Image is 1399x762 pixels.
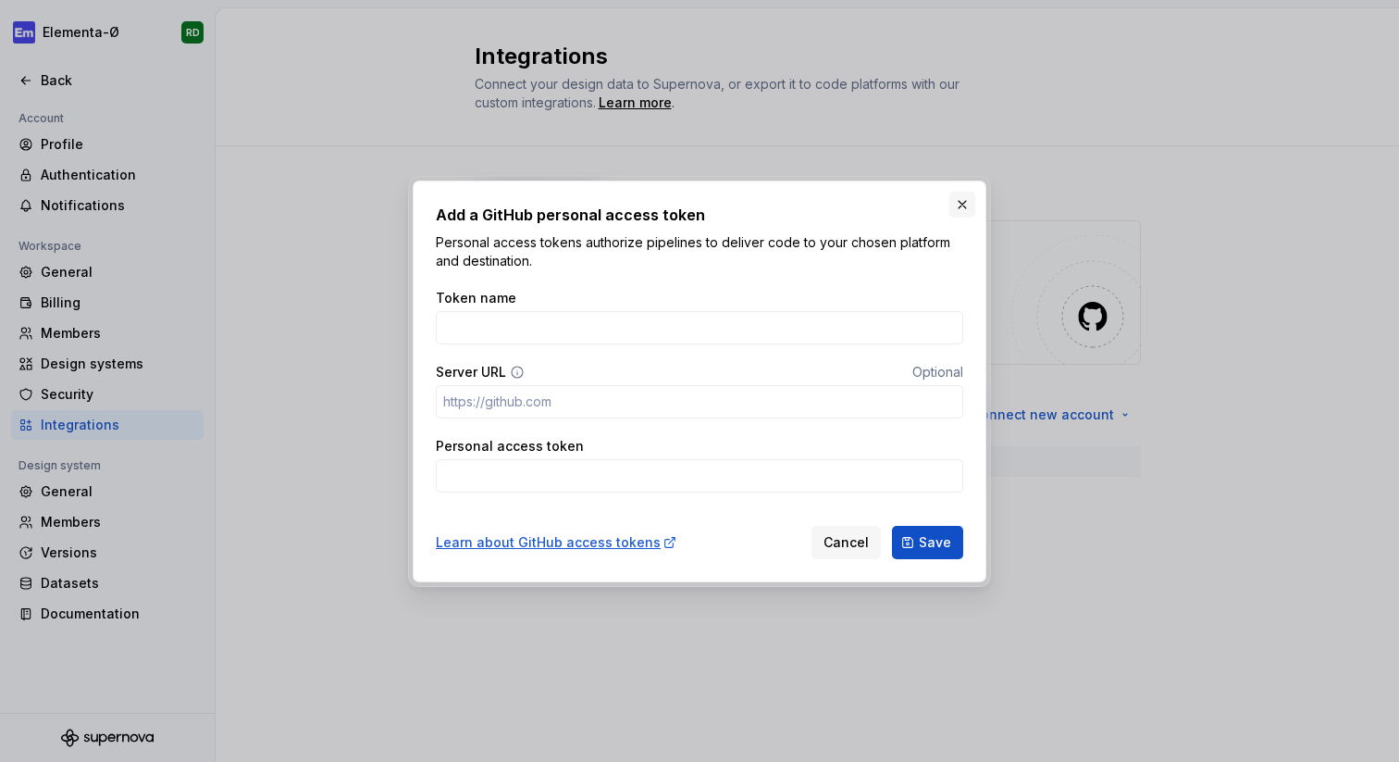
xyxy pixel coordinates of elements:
button: Cancel [811,526,881,559]
h2: Add a GitHub personal access token [436,204,963,226]
button: Save [892,526,963,559]
span: Optional [912,364,963,380]
label: Token name [436,289,516,307]
label: Personal access token [436,437,584,456]
label: Server URL [436,363,506,381]
p: Personal access tokens authorize pipelines to deliver code to your chosen platform and destination. [436,233,963,270]
input: https://github.com [436,385,963,418]
a: Learn about GitHub access tokens [436,533,677,552]
span: Cancel [823,533,869,552]
span: Save [919,533,951,552]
